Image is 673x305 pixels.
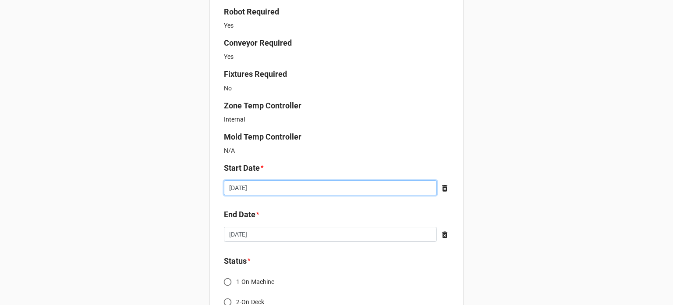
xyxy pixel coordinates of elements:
input: Date [224,180,437,195]
p: Internal [224,115,449,124]
span: 1-On Machine [236,277,275,287]
input: Date [224,227,437,242]
label: Status [224,255,247,267]
b: Conveyor Required [224,38,292,47]
b: Robot Required [224,7,279,16]
label: End Date [224,208,255,221]
b: Zone Temp Controller [224,101,301,110]
label: Start Date [224,162,260,174]
b: Mold Temp Controller [224,132,301,141]
p: No [224,84,449,93]
p: N/A [224,146,449,155]
p: Yes [224,52,449,61]
p: Yes [224,21,449,30]
b: Fixtures Required [224,69,287,79]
